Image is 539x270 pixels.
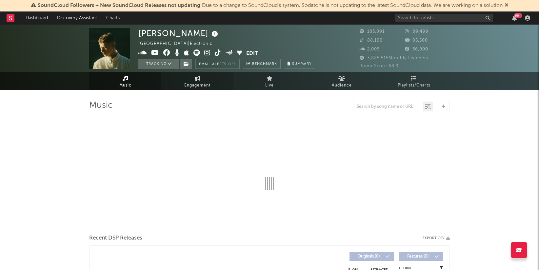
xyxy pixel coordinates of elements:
[399,252,443,261] button: Features(0)
[21,11,52,25] a: Dashboard
[360,56,429,60] span: 3,885,515 Monthly Listeners
[292,62,311,66] span: Summary
[354,255,384,259] span: Originals ( 0 )
[89,72,161,90] a: Music
[243,59,281,69] a: Benchmark
[360,38,383,43] span: 88,100
[138,40,220,48] div: [GEOGRAPHIC_DATA] | Electronic
[138,59,179,69] button: Tracking
[89,234,142,242] span: Recent DSP Releases
[52,11,102,25] a: Discovery Assistant
[395,14,493,22] input: Search for artists
[353,104,423,109] input: Search by song name or URL
[265,82,274,89] span: Live
[360,47,380,51] span: 2,005
[505,3,509,8] span: Dismiss
[398,82,430,89] span: Playlists/Charts
[138,28,220,39] div: [PERSON_NAME]
[405,29,429,34] span: 89,499
[38,3,503,8] span: : Due to a change to SoundCloud's system, Sodatone is not updating to the latest SoundCloud data....
[195,59,240,69] button: Email AlertsOff
[228,63,236,66] em: Off
[306,72,378,90] a: Audience
[512,15,517,21] button: 99+
[161,72,233,90] a: Engagement
[184,82,210,89] span: Engagement
[332,82,352,89] span: Audience
[233,72,306,90] a: Live
[349,252,394,261] button: Originals(0)
[246,49,258,58] button: Edit
[360,64,399,68] span: Jump Score: 68.9
[378,72,450,90] a: Playlists/Charts
[423,236,450,240] button: Export CSV
[102,11,124,25] a: Charts
[284,59,315,69] button: Summary
[403,255,433,259] span: Features ( 0 )
[405,38,428,43] span: 95,500
[38,3,200,8] span: SoundCloud Followers + New SoundCloud Releases not updating
[514,13,522,18] div: 99 +
[119,82,131,89] span: Music
[405,47,428,51] span: 36,000
[252,60,277,68] span: Benchmark
[360,29,385,34] span: 183,091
